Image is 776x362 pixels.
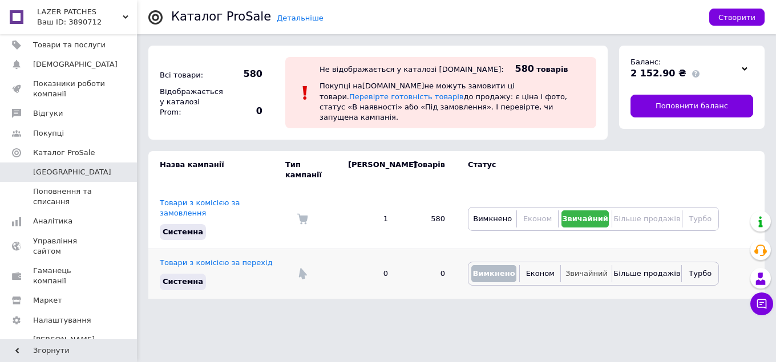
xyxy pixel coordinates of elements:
[297,268,308,279] img: Комісія за перехід
[163,277,203,286] span: Системна
[471,265,516,282] button: Вимкнено
[337,249,399,299] td: 0
[689,269,712,278] span: Турбо
[277,14,324,22] a: Детальніше
[320,65,504,74] div: Не відображається у каталозі [DOMAIN_NAME]:
[223,105,262,117] span: 0
[163,227,203,236] span: Системна
[33,315,91,326] span: Налаштування
[157,67,220,83] div: Всі товари:
[472,269,515,278] span: Вимкнено
[349,92,464,101] a: Перевірте готовність товарів
[630,58,661,66] span: Баланс:
[33,216,72,226] span: Аналітика
[526,269,555,278] span: Економ
[709,9,765,26] button: Створити
[337,151,399,189] td: [PERSON_NAME]
[615,210,678,227] button: Більше продажів
[523,265,557,282] button: Економ
[456,151,719,189] td: Статус
[515,63,534,74] span: 580
[750,292,773,315] button: Чат з покупцем
[148,151,285,189] td: Назва кампанії
[320,82,567,121] span: Покупці на [DOMAIN_NAME] не можуть замовити ці товари. до продажу: є ціна і фото, статус «В наявн...
[33,186,106,207] span: Поповнення та списання
[171,11,271,23] div: Каталог ProSale
[33,295,62,306] span: Маркет
[615,265,678,282] button: Більше продажів
[223,68,262,80] span: 580
[523,214,552,223] span: Економ
[630,68,686,79] span: 2 152.90 ₴
[656,101,728,111] span: Поповнити баланс
[33,128,64,139] span: Покупці
[37,7,123,17] span: LAZER PATCHES
[630,95,753,117] a: Поповнити баланс
[399,249,456,299] td: 0
[689,214,712,223] span: Турбо
[536,65,568,74] span: товарів
[33,167,111,177] span: [GEOGRAPHIC_DATA]
[33,40,106,50] span: Товари та послуги
[562,214,608,223] span: Звичайний
[473,214,512,223] span: Вимкнено
[718,13,755,22] span: Створити
[157,84,220,121] div: Відображається у каталозі Prom:
[285,151,337,189] td: Тип кампанії
[520,210,555,227] button: Економ
[33,108,63,119] span: Відгуки
[564,265,609,282] button: Звичайний
[685,210,716,227] button: Турбо
[33,266,106,286] span: Гаманець компанії
[33,236,106,257] span: Управління сайтом
[471,210,514,227] button: Вимкнено
[297,213,308,225] img: Комісія за замовлення
[33,59,118,70] span: [DEMOGRAPHIC_DATA]
[685,265,716,282] button: Турбо
[37,17,137,27] div: Ваш ID: 3890712
[613,214,680,223] span: Більше продажів
[297,84,314,101] img: :exclamation:
[160,258,273,267] a: Товари з комісією за перехід
[337,189,399,249] td: 1
[33,79,106,99] span: Показники роботи компанії
[399,189,456,249] td: 580
[160,198,240,217] a: Товари з комісією за замовлення
[561,210,609,227] button: Звичайний
[399,151,456,189] td: Товарів
[33,148,95,158] span: Каталог ProSale
[613,269,680,278] span: Більше продажів
[565,269,608,278] span: Звичайний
